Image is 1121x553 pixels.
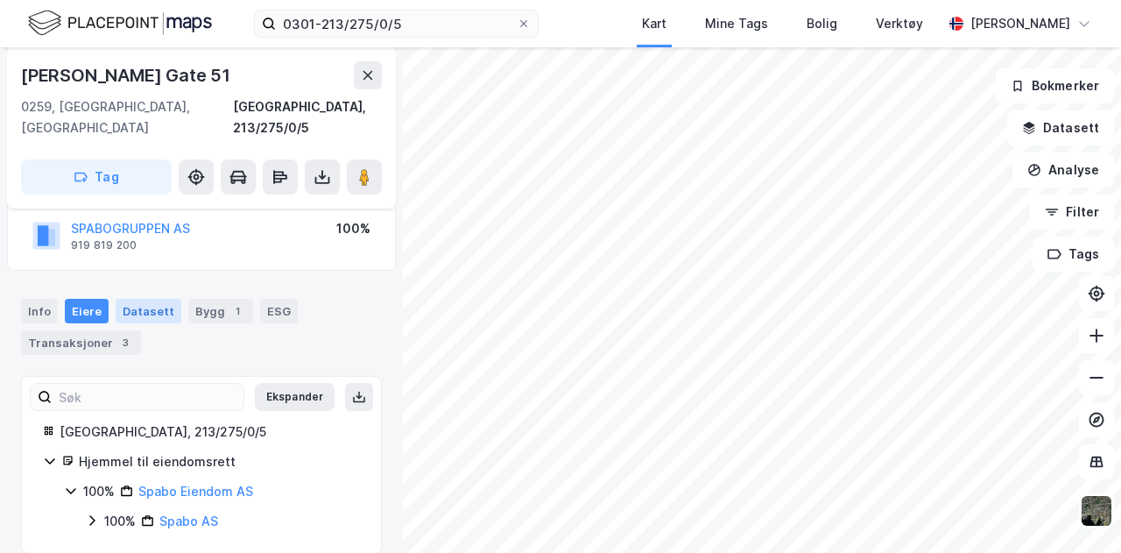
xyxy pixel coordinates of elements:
[65,299,109,323] div: Eiere
[138,484,253,499] a: Spabo Eiendom AS
[876,13,923,34] div: Verktøy
[71,238,137,252] div: 919 819 200
[116,299,181,323] div: Datasett
[83,481,115,502] div: 100%
[807,13,837,34] div: Bolig
[260,299,298,323] div: ESG
[188,299,253,323] div: Bygg
[52,384,243,410] input: Søk
[159,514,218,528] a: Spabo AS
[336,218,370,239] div: 100%
[79,451,360,472] div: Hjemmel til eiendomsrett
[104,511,136,532] div: 100%
[255,383,335,411] button: Ekspander
[28,8,212,39] img: logo.f888ab2527a4732fd821a326f86c7f29.svg
[116,334,134,351] div: 3
[21,61,234,89] div: [PERSON_NAME] Gate 51
[1033,237,1114,272] button: Tags
[970,13,1070,34] div: [PERSON_NAME]
[276,11,517,37] input: Søk på adresse, matrikkel, gårdeiere, leietakere eller personer
[21,330,141,355] div: Transaksjoner
[21,160,172,195] button: Tag
[1007,110,1114,145] button: Datasett
[1012,152,1114,188] button: Analyse
[60,422,360,443] div: [GEOGRAPHIC_DATA], 213/275/0/5
[642,13,666,34] div: Kart
[1033,469,1121,553] iframe: Chat Widget
[21,299,58,323] div: Info
[21,96,233,138] div: 0259, [GEOGRAPHIC_DATA], [GEOGRAPHIC_DATA]
[996,68,1114,103] button: Bokmerker
[229,302,246,320] div: 1
[1033,469,1121,553] div: Kontrollprogram for chat
[1030,195,1114,230] button: Filter
[705,13,768,34] div: Mine Tags
[233,96,382,138] div: [GEOGRAPHIC_DATA], 213/275/0/5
